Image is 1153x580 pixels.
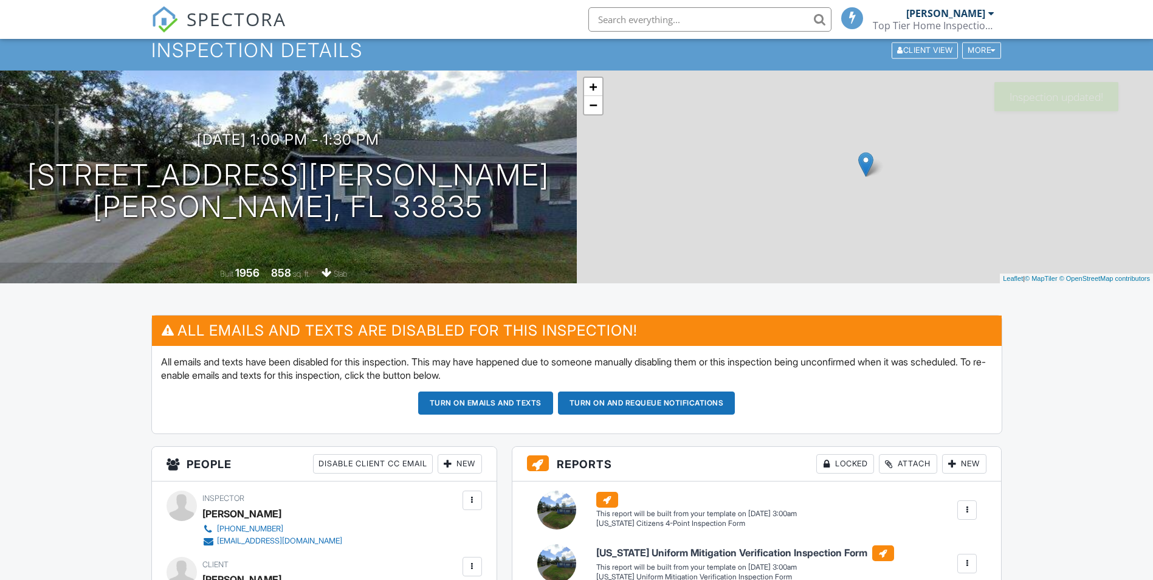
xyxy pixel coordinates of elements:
[873,19,994,32] div: Top Tier Home Inspections
[217,524,283,534] div: [PHONE_NUMBER]
[1000,274,1153,284] div: |
[558,392,735,415] button: Turn on and Requeue Notifications
[293,269,310,278] span: sq. ft.
[962,42,1001,58] div: More
[584,78,602,96] a: Zoom in
[202,535,342,547] a: [EMAIL_ADDRESS][DOMAIN_NAME]
[418,392,553,415] button: Turn on emails and texts
[512,447,1002,482] h3: Reports
[1059,275,1150,282] a: © OpenStreetMap contributors
[890,45,961,54] a: Client View
[1003,275,1023,282] a: Leaflet
[202,523,342,535] a: [PHONE_NUMBER]
[217,536,342,546] div: [EMAIL_ADDRESS][DOMAIN_NAME]
[892,42,958,58] div: Client View
[202,505,281,523] div: [PERSON_NAME]
[202,560,229,569] span: Client
[151,6,178,33] img: The Best Home Inspection Software - Spectora
[220,269,233,278] span: Built
[906,7,985,19] div: [PERSON_NAME]
[596,562,894,572] div: This report will be built from your template on [DATE] 3:00am
[584,96,602,114] a: Zoom out
[271,266,291,279] div: 858
[313,454,433,474] div: Disable Client CC Email
[596,509,797,519] div: This report will be built from your template on [DATE] 3:00am
[152,316,1002,345] h3: All emails and texts are disabled for this inspection!
[438,454,482,474] div: New
[161,355,993,382] p: All emails and texts have been disabled for this inspection. This may have happened due to someon...
[994,82,1118,111] div: Inspection updated!
[235,266,260,279] div: 1956
[596,545,894,561] h6: [US_STATE] Uniform Mitigation Verification Inspection Form
[588,7,831,32] input: Search everything...
[202,494,244,503] span: Inspector
[197,131,379,148] h3: [DATE] 1:00 pm - 1:30 pm
[334,269,347,278] span: slab
[1025,275,1058,282] a: © MapTiler
[152,447,497,482] h3: People
[879,454,937,474] div: Attach
[942,454,986,474] div: New
[816,454,874,474] div: Locked
[27,159,549,224] h1: [STREET_ADDRESS][PERSON_NAME] [PERSON_NAME], Fl 33835
[151,40,1002,61] h1: Inspection Details
[151,16,286,42] a: SPECTORA
[187,6,286,32] span: SPECTORA
[596,519,797,529] div: [US_STATE] Citizens 4-Point Inspection Form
